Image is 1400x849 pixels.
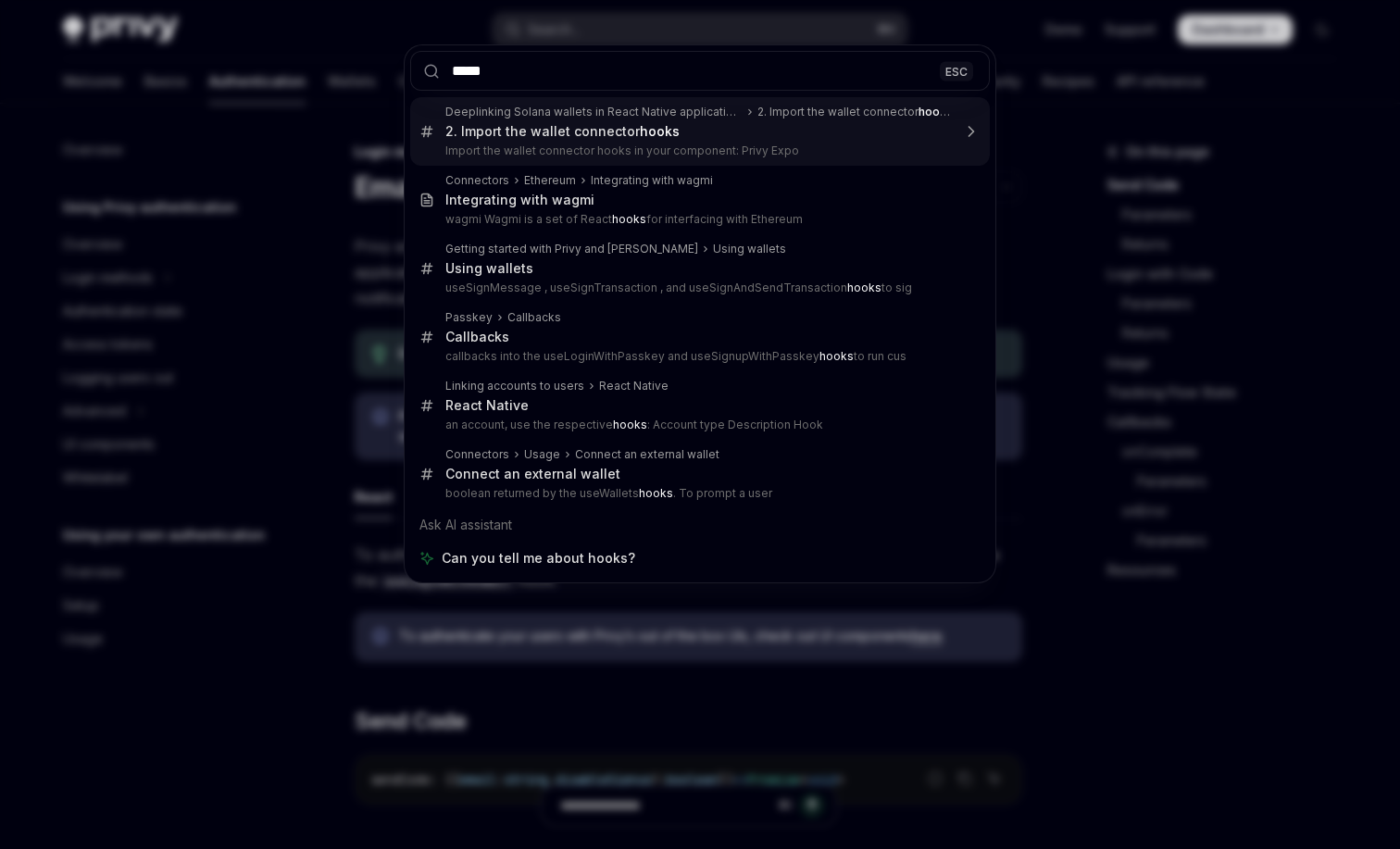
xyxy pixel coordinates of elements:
[639,486,673,500] b: hooks
[445,260,533,277] div: Using wallets
[940,61,973,81] div: ESC
[445,486,951,501] p: boolean returned by the useWallets . To prompt a user
[591,173,713,188] div: Integrating with wagmi
[445,310,493,325] div: Passkey
[410,508,990,542] div: Ask AI assistant
[445,144,951,158] p: Import the wallet connector hooks in your component: Privy Expo
[445,281,951,295] p: useSignMessage , useSignTransaction , and useSignAndSendTransaction to sig
[445,466,620,482] div: Connect an external wallet
[442,549,635,568] span: Can you tell me about hooks?
[445,192,594,208] div: Integrating with wagmi
[445,123,680,140] div: 2. Import the wallet connector
[445,349,951,364] p: callbacks into the useLoginWithPasskey and useSignupWithPasskey to run cus
[445,105,743,119] div: Deeplinking Solana wallets in React Native applications
[445,447,509,462] div: Connectors
[445,397,529,414] div: React Native
[640,123,680,139] b: hooks
[847,281,881,294] b: hooks
[445,329,509,345] div: Callbacks
[612,212,646,226] b: hooks
[524,173,576,188] div: Ethereum
[819,349,854,363] b: hooks
[445,242,698,256] div: Getting started with Privy and [PERSON_NAME]
[613,418,647,431] b: hooks
[757,105,951,119] div: 2. Import the wallet connector
[524,447,560,462] div: Usage
[713,242,786,256] div: Using wallets
[919,105,953,119] b: hooks
[445,173,509,188] div: Connectors
[445,212,951,227] p: wagmi Wagmi is a set of React for interfacing with Ethereum
[445,379,584,393] div: Linking accounts to users
[575,447,719,462] div: Connect an external wallet
[445,418,951,432] p: an account, use the respective : Account type Description Hook
[599,379,669,393] div: React Native
[507,310,561,325] div: Callbacks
